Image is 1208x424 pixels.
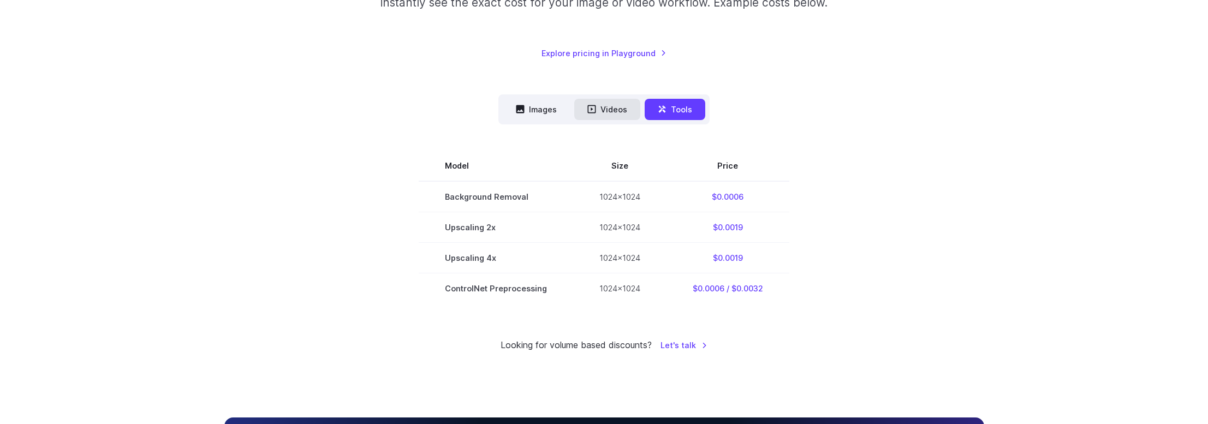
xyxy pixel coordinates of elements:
td: Background Removal [419,181,573,212]
td: Upscaling 2x [419,212,573,242]
a: Let's talk [661,339,707,351]
td: Upscaling 4x [419,242,573,273]
th: Price [667,151,789,181]
small: Looking for volume based discounts? [501,338,652,353]
th: Size [573,151,667,181]
td: $0.0019 [667,242,789,273]
td: 1024x1024 [573,242,667,273]
th: Model [419,151,573,181]
td: 1024x1024 [573,181,667,212]
button: Images [503,99,570,120]
td: $0.0019 [667,212,789,242]
td: 1024x1024 [573,273,667,303]
td: 1024x1024 [573,212,667,242]
button: Tools [645,99,705,120]
button: Videos [574,99,640,120]
td: $0.0006 [667,181,789,212]
td: $0.0006 / $0.0032 [667,273,789,303]
td: ControlNet Preprocessing [419,273,573,303]
a: Explore pricing in Playground [541,47,667,59]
